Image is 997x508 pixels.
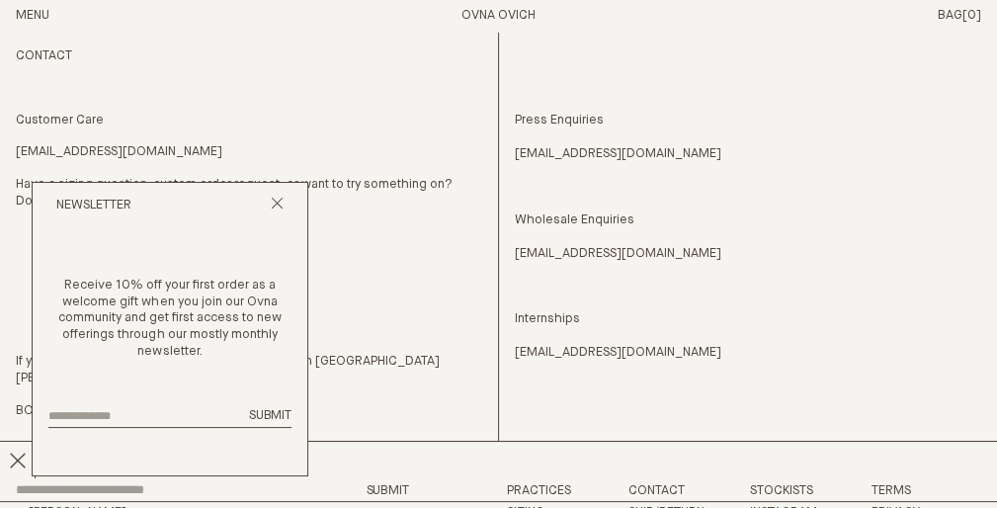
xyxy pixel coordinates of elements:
a: BOOK HERE [16,403,83,420]
span: [0] [962,9,981,22]
a: [EMAIL_ADDRESS][DOMAIN_NAME] [514,146,720,163]
p: If you would like to visit our [GEOGRAPHIC_DATA] in [GEOGRAPHIC_DATA] [16,354,482,387]
a: Contact [628,484,685,497]
button: Open Menu [16,8,49,25]
p: Customer Care [16,113,482,129]
p: Press Enquiries Wholesale Enquiries [514,113,981,263]
span: Bag [938,9,962,22]
span: Submit [249,409,291,422]
a: Terms [872,484,911,497]
a: Practices [506,484,570,497]
a: [EMAIL_ADDRESS][DOMAIN_NAME] [514,246,720,263]
button: Submit [367,484,409,497]
a: [EMAIL_ADDRESS][DOMAIN_NAME] [514,345,720,362]
span: Have a sizing question, custom order request, or want to try something on? Don't hesitate to get ... [16,178,453,208]
button: Close popup [271,197,284,215]
a: Home [461,9,536,22]
h2: Contact [16,48,482,65]
a: Stockists [750,484,813,497]
p: Internships [514,279,981,362]
p: Receive 10% off your first order as a welcome gift when you join our Ovna community and get first... [48,278,291,361]
h2: Newsletter [56,198,131,214]
button: Submit [249,408,291,425]
span: [PERSON_NAME], please get in touch. [16,372,235,384]
a: [EMAIL_ADDRESS][DOMAIN_NAME] [16,144,222,161]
